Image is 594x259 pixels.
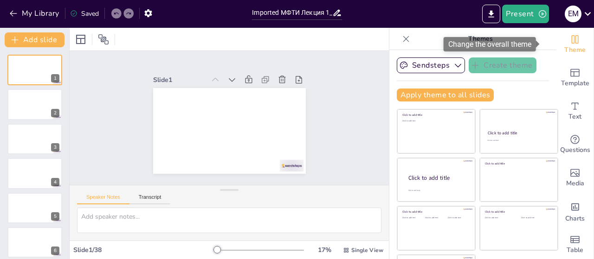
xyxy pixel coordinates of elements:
div: Click to add title [485,210,551,214]
div: Click to add text [425,217,446,219]
div: Add ready made slides [556,61,594,95]
div: 17 % [313,246,336,254]
div: 6 [7,227,62,258]
div: Saved [70,9,99,18]
div: 1 [51,74,59,82]
div: Click to add title [408,174,468,182]
div: Click to add text [402,120,469,122]
button: Apply theme to all slides [397,88,494,101]
div: Click to add text [485,217,514,219]
div: 3 [7,124,62,154]
div: Click to add text [402,217,423,219]
span: Questions [560,145,590,155]
div: 2 [7,89,62,120]
button: Speaker Notes [77,194,129,204]
div: Slide 1 / 38 [73,246,215,254]
span: Single View [351,246,383,254]
div: Add images, graphics, shapes or video [556,161,594,195]
input: Insert title [252,6,332,19]
span: Template [561,78,589,88]
div: Change the overall theme [556,28,594,61]
button: Export to PowerPoint [482,5,500,23]
div: 4 [7,158,62,189]
button: Present [502,5,549,23]
div: E M [565,6,581,22]
span: Position [98,34,109,45]
div: 6 [51,246,59,255]
div: Click to add text [521,217,550,219]
div: Layout [73,32,88,47]
span: Media [566,178,584,189]
div: 5 [7,193,62,223]
span: Table [567,245,583,255]
button: Add slide [5,32,65,47]
div: Click to add text [487,139,549,142]
div: Change the overall theme [444,37,536,51]
button: E M [565,5,581,23]
div: 5 [51,212,59,221]
div: 2 [51,109,59,117]
div: Click to add title [488,130,549,136]
div: Click to add title [402,113,469,117]
div: Click to add title [485,162,551,165]
button: My Library [7,6,63,21]
div: Add charts and graphs [556,195,594,228]
div: Add text boxes [556,95,594,128]
div: 3 [51,143,59,152]
span: Text [568,112,581,122]
div: 4 [51,178,59,186]
div: 1 [7,55,62,85]
div: Get real-time input from your audience [556,128,594,161]
p: Themes [413,28,547,50]
div: Click to add body [408,189,467,191]
button: Transcript [129,194,171,204]
button: Sendsteps [397,57,465,73]
div: Slide 1 [153,76,206,84]
span: Theme [564,45,586,55]
div: Click to add title [402,210,469,214]
button: Create theme [469,57,536,73]
div: Click to add text [448,217,469,219]
span: Charts [565,214,585,224]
